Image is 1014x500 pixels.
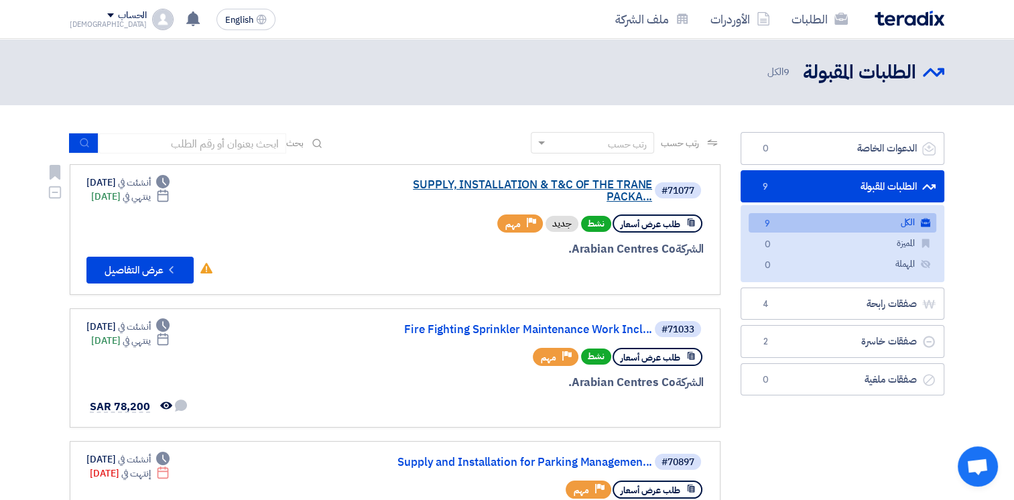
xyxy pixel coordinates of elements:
span: أنشئت في [118,320,150,334]
span: مهم [505,218,521,231]
div: #70897 [661,458,694,467]
div: جديد [546,216,578,232]
span: أنشئت في [118,452,150,466]
a: صفقات ملغية0 [741,363,944,396]
div: Arabian Centres Co. [381,241,704,258]
span: نشط [581,349,611,365]
a: ملف الشركة [605,3,700,35]
h2: الطلبات المقبولة [803,60,916,86]
a: الطلبات المقبولة9 [741,170,944,203]
div: Arabian Centres Co. [381,374,704,391]
span: 9 [783,64,789,79]
span: طلب عرض أسعار [621,484,680,497]
span: مهم [574,484,589,497]
span: الكل [767,64,792,80]
span: رتب حسب [661,136,699,150]
span: English [225,15,253,25]
span: طلب عرض أسعار [621,351,680,364]
div: #71077 [661,186,694,196]
span: الشركة [676,241,704,257]
div: رتب حسب [608,137,647,151]
div: [DEMOGRAPHIC_DATA] [70,21,147,28]
span: طلب عرض أسعار [621,218,680,231]
span: 0 [757,373,773,387]
input: ابحث بعنوان أو رقم الطلب [99,133,286,153]
span: إنتهت في [121,466,150,481]
a: Supply and Installation for Parking Managemen... [384,456,652,468]
span: أنشئت في [118,176,150,190]
a: الأوردرات [700,3,781,35]
span: 9 [759,217,775,231]
span: نشط [581,216,611,232]
div: #71033 [661,325,694,334]
span: مهم [541,351,556,364]
span: ينتهي في [123,334,150,348]
a: Fire Fighting Sprinkler Maintenance Work Incl... [384,324,652,336]
img: Teradix logo [875,11,944,26]
a: الكل [749,213,936,233]
span: 0 [759,259,775,273]
a: SUPPLY, INSTALLATION & T&C OF THE TRANE PACKA... [384,179,652,203]
span: 2 [757,335,773,349]
span: SAR 78,200 [90,399,150,415]
span: 4 [757,298,773,311]
span: 9 [757,180,773,194]
a: صفقات رابحة4 [741,288,944,320]
a: المميزة [749,234,936,253]
span: الشركة [676,374,704,391]
div: [DATE] [91,334,170,348]
a: المهملة [749,255,936,274]
div: [DATE] [86,176,170,190]
div: [DATE] [86,320,170,334]
button: English [216,9,275,30]
a: الدعوات الخاصة0 [741,132,944,165]
div: الحساب [118,10,147,21]
a: الطلبات [781,3,859,35]
span: ينتهي في [123,190,150,204]
img: profile_test.png [152,9,174,30]
div: [DATE] [91,190,170,204]
span: بحث [286,136,304,150]
div: [DATE] [86,452,170,466]
span: 0 [759,238,775,252]
a: Open chat [958,446,998,487]
div: [DATE] [90,466,170,481]
span: 0 [757,142,773,155]
button: عرض التفاصيل [86,257,194,284]
a: صفقات خاسرة2 [741,325,944,358]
